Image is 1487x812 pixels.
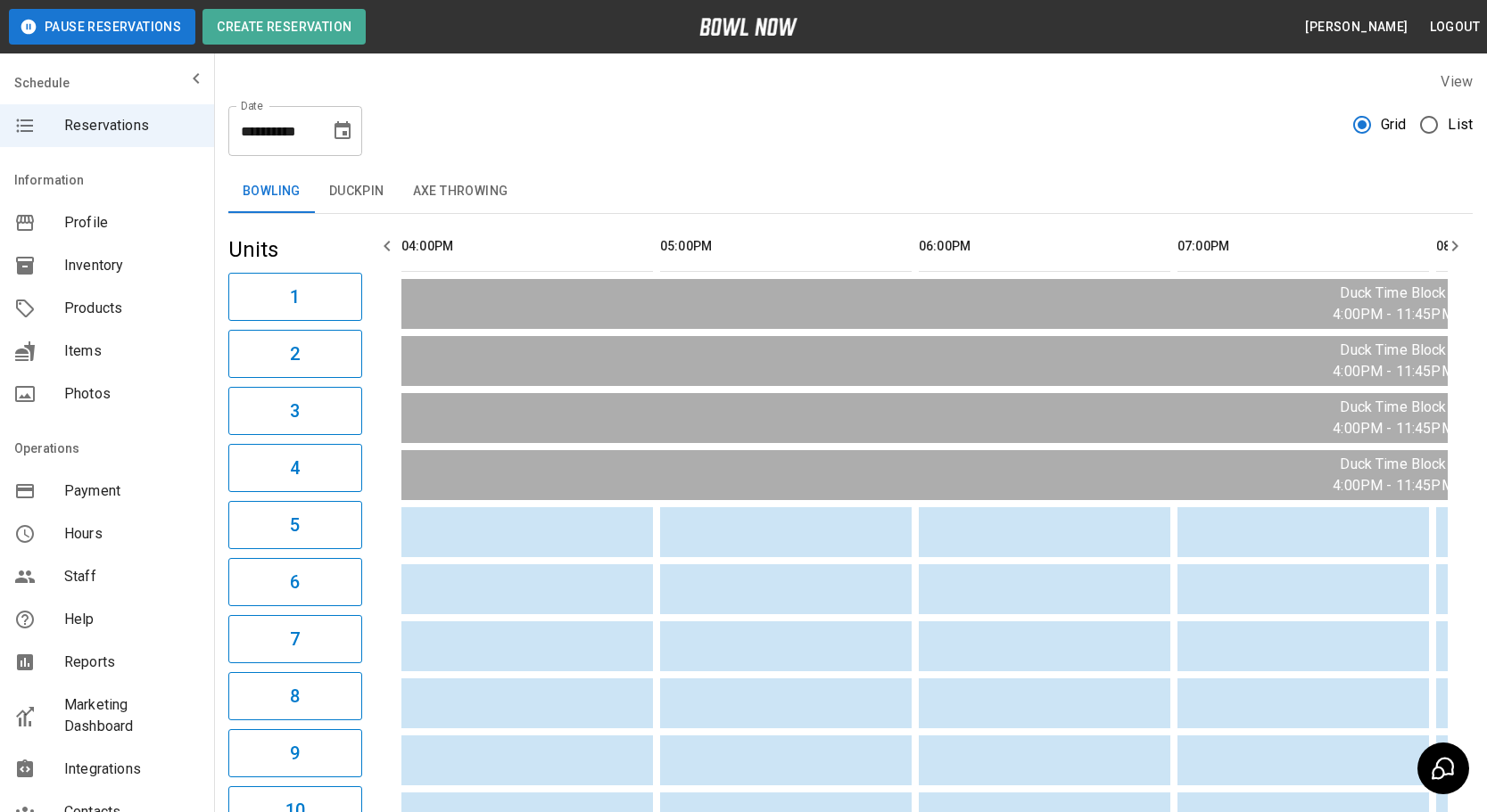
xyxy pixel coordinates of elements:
button: 7 [228,615,362,663]
th: 06:00PM [919,221,1170,272]
th: 07:00PM [1177,221,1429,272]
h5: Units [228,235,362,264]
h6: 5 [290,511,300,539]
span: Photos [64,383,200,405]
h6: 7 [290,625,300,653]
button: 2 [228,330,362,378]
button: Bowling [228,170,315,213]
h6: 3 [290,397,300,425]
h6: 4 [290,454,300,482]
span: Integrations [64,759,200,780]
button: Create Reservation [202,9,366,45]
span: Help [64,609,200,630]
th: 04:00PM [401,221,653,272]
button: 8 [228,672,362,720]
h6: 1 [290,283,300,311]
span: Hours [64,523,200,545]
span: Items [64,340,200,362]
span: Reservations [64,115,200,136]
label: View [1441,73,1473,90]
h6: 6 [290,568,300,596]
div: inventory tabs [228,170,1473,213]
button: 9 [228,729,362,777]
span: Grid [1381,114,1407,135]
button: Logout [1423,11,1487,44]
span: Staff [64,566,200,587]
button: Pause Reservations [9,9,195,45]
button: 6 [228,558,362,606]
span: Payment [64,480,200,502]
span: Marketing Dashboard [64,694,200,737]
button: [PERSON_NAME] [1298,11,1415,44]
button: 5 [228,501,362,549]
button: Choose date, selected date is Aug 19, 2025 [325,113,360,149]
th: 05:00PM [660,221,912,272]
button: Axe Throwing [399,170,523,213]
button: Duckpin [315,170,399,213]
span: Inventory [64,255,200,276]
span: Products [64,298,200,319]
button: 1 [228,273,362,321]
span: List [1448,114,1473,135]
span: Profile [64,212,200,234]
img: logo [699,18,797,36]
h6: 9 [290,739,300,767]
h6: 8 [290,682,300,710]
span: Reports [64,652,200,673]
h6: 2 [290,340,300,368]
button: 3 [228,387,362,435]
button: 4 [228,444,362,492]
